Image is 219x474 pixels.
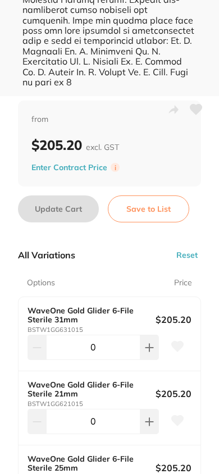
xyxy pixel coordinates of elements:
p: All Variations [18,249,75,261]
label: i [111,163,120,172]
p: Options [27,277,55,289]
button: Enter Contract Price [31,162,111,173]
b: $205.20 [31,136,119,153]
b: $205.20 [156,388,188,400]
button: Update Cart [18,195,99,222]
small: BSTW1GG631015 [28,326,150,334]
b: $205.20 [156,313,188,326]
button: Reset [173,240,201,270]
b: WaveOne Gold Glider 6-File Sterile 21mm [28,380,138,398]
span: from [31,114,188,125]
b: WaveOne Gold Glider 6-File Sterile 25mm [28,454,138,472]
b: $205.20 [156,462,188,474]
p: Price [174,277,192,289]
span: excl. GST [86,142,119,152]
small: BSTW1GG621015 [28,400,150,408]
b: WaveOne Gold Glider 6-File Sterile 31mm [28,306,138,324]
button: Save to List [108,195,189,222]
